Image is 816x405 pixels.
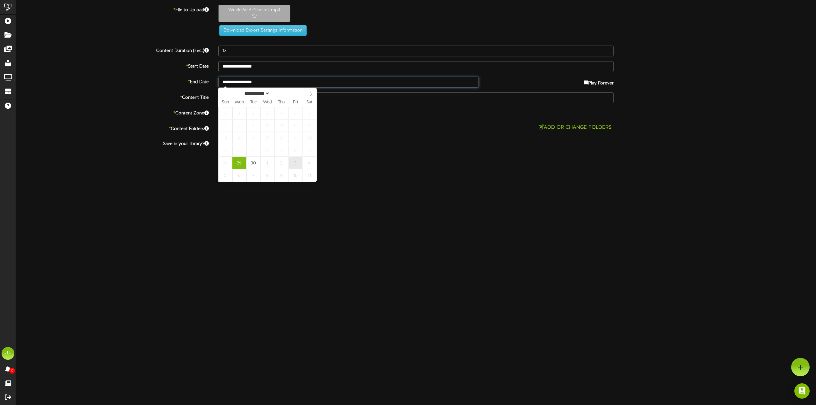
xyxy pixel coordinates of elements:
span: September 25, 2025 [274,144,288,157]
label: Content Zone [11,108,214,117]
span: Sat [302,100,317,105]
span: September 8, 2025 [232,119,246,132]
span: Thu [274,100,288,105]
div: JT [2,347,14,360]
span: September 12, 2025 [288,119,302,132]
span: September 28, 2025 [218,157,232,169]
button: Add or Change Folders [537,124,614,132]
span: September 3, 2025 [260,107,274,119]
span: September 10, 2025 [260,119,274,132]
span: Sun [218,100,232,105]
span: September 7, 2025 [218,119,232,132]
span: October 10, 2025 [288,169,302,182]
div: Open Intercom Messenger [794,383,810,399]
span: September 9, 2025 [246,119,260,132]
span: August 31, 2025 [218,107,232,119]
span: September 23, 2025 [246,144,260,157]
span: September 13, 2025 [302,119,316,132]
span: September 18, 2025 [274,132,288,144]
span: October 3, 2025 [288,157,302,169]
span: September 26, 2025 [288,144,302,157]
label: Content Duration (sec.) [11,46,214,54]
a: Download Export Settings Information [216,28,307,33]
span: September 21, 2025 [218,144,232,157]
span: September 5, 2025 [288,107,302,119]
span: Wed [260,100,274,105]
span: September 24, 2025 [260,144,274,157]
span: September 29, 2025 [232,157,246,169]
span: 0 [9,368,15,374]
input: Year [270,90,293,97]
button: Download Export Settings Information [219,25,307,36]
span: September 30, 2025 [246,157,260,169]
label: Content Folders [11,124,214,132]
span: September 2, 2025 [246,107,260,119]
label: Start Date [11,61,214,70]
span: October 6, 2025 [232,169,246,182]
span: September 14, 2025 [218,132,232,144]
span: September 19, 2025 [288,132,302,144]
span: October 9, 2025 [274,169,288,182]
span: October 1, 2025 [260,157,274,169]
label: Content Title [11,92,214,101]
span: October 4, 2025 [302,157,316,169]
span: September 20, 2025 [302,132,316,144]
span: September 1, 2025 [232,107,246,119]
span: October 8, 2025 [260,169,274,182]
label: Play Forever [584,77,614,87]
span: Mon [232,100,246,105]
input: Play Forever [584,80,588,84]
span: October 5, 2025 [218,169,232,182]
span: September 4, 2025 [274,107,288,119]
span: October 11, 2025 [302,169,316,182]
span: October 2, 2025 [274,157,288,169]
input: Title of this Content [218,92,614,103]
span: September 11, 2025 [274,119,288,132]
span: October 7, 2025 [246,169,260,182]
span: September 17, 2025 [260,132,274,144]
span: September 15, 2025 [232,132,246,144]
span: September 22, 2025 [232,144,246,157]
label: Save in your library? [11,139,214,147]
span: September 16, 2025 [246,132,260,144]
span: September 6, 2025 [302,107,316,119]
label: End Date [11,77,214,85]
span: Tue [246,100,260,105]
span: Fri [288,100,302,105]
span: September 27, 2025 [302,144,316,157]
label: File to Upload [11,5,214,13]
